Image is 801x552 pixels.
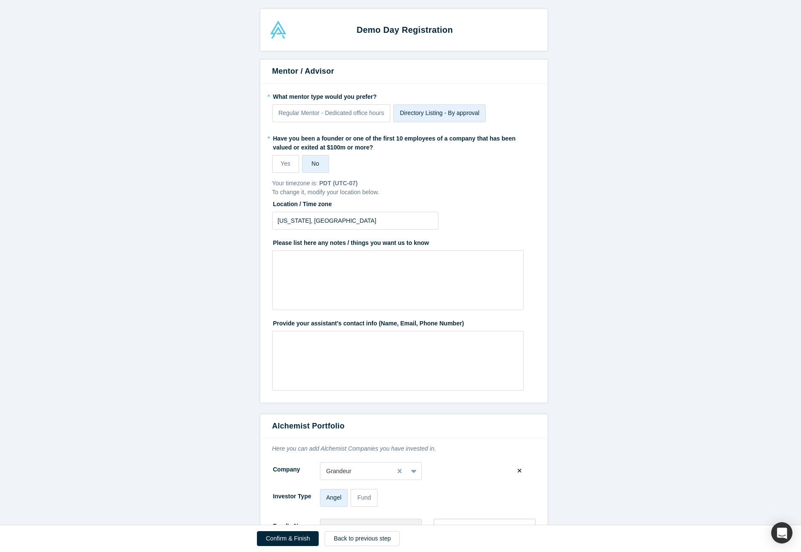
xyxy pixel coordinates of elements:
[272,519,320,534] label: Fund's Name
[319,180,357,187] b: PDT (UTC-07)
[272,316,536,328] label: Provide your assistant's contact info (Name, Email, Phone Number)
[272,212,438,230] input: Enter a location
[269,21,287,39] img: Alchemist Accelerator Logo
[400,109,479,116] span: Directory Listing - By approval
[272,489,320,507] label: Investor Type
[272,420,536,432] h3: Alchemist Portfolio
[326,494,342,501] span: Angel
[278,253,518,267] div: rdw-editor
[272,250,524,310] div: rdw-wrapper
[325,531,400,546] button: Back to previous step
[357,25,453,34] strong: Demo Day Registration
[272,179,536,197] div: Your timezone is: To change it, modify your location below.
[452,523,492,532] div: Board Member
[278,334,518,348] div: rdw-editor
[272,131,536,152] label: Have you been a founder or one of the first 10 employees of a company that has been valued or exi...
[357,494,371,501] span: Fund
[311,160,319,167] span: No
[272,197,536,209] label: Location / Time zone
[279,109,384,116] span: Regular Mentor - Dedicated office hours
[272,236,536,247] label: Please list here any notes / things you want us to know
[257,531,319,546] button: Confirm & Finish
[272,66,536,77] h3: Mentor / Advisor
[272,331,524,391] div: rdw-wrapper
[272,462,320,477] label: Company
[272,444,536,453] p: Here you can add Alchemist Companies you have invested in.
[281,160,291,167] span: Yes
[272,89,536,101] label: What mentor type would you prefer?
